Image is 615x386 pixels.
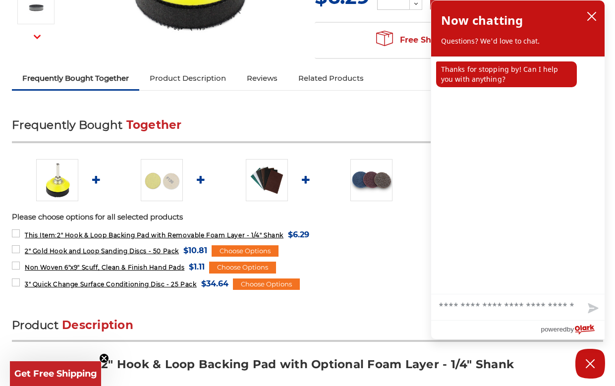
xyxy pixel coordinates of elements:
div: Choose Options [212,245,279,257]
span: Description [62,318,133,332]
a: Reviews [236,67,288,89]
h2: 2" Hook & Loop Backing Pad with Optional Foam Layer - 1/4" Shank [12,357,603,379]
span: $1.11 [189,260,205,274]
h2: Now chatting [441,10,523,30]
span: 2" Gold Hook and Loop Sanding Discs - 50 Pack [25,247,179,255]
a: Related Products [288,67,374,89]
button: Next [25,26,49,48]
span: $10.81 [183,244,207,257]
p: Please choose options for all selected products [12,212,603,223]
span: $34.64 [201,277,228,290]
a: Powered by Olark [541,321,605,339]
span: powered [541,323,566,335]
span: Get Free Shipping [14,368,97,379]
span: Product [12,318,58,332]
button: close chatbox [584,9,600,24]
span: Non Woven 6"x9" Scuff, Clean & Finish Hand Pads [25,264,184,271]
strong: This Item: [25,231,57,239]
div: chat [431,56,605,294]
span: Free Shipping on orders over $149 [376,30,542,50]
button: Close teaser [99,353,109,363]
span: 3" Quick Change Surface Conditioning Disc - 25 Pack [25,280,197,288]
div: Choose Options [209,262,276,274]
span: by [567,323,574,335]
span: Frequently Bought [12,118,122,132]
span: $6.29 [288,228,309,241]
a: Product Description [139,67,236,89]
div: Choose Options [233,278,300,290]
span: 2" Hook & Loop Backing Pad with Removable Foam Layer - 1/4" Shank [25,231,283,239]
div: Get Free ShippingClose teaser [10,361,101,386]
button: Send message [580,297,605,320]
p: Questions? We'd love to chat. [441,36,595,46]
button: Close Chatbox [575,349,605,379]
a: Frequently Bought Together [12,67,139,89]
p: Thanks for stopping by! Can I help you with anything? [436,61,577,87]
span: Together [126,118,182,132]
img: 2-inch yellow sanding pad with black foam layer and versatile 1/4-inch shank/spindle for precisio... [36,159,78,201]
